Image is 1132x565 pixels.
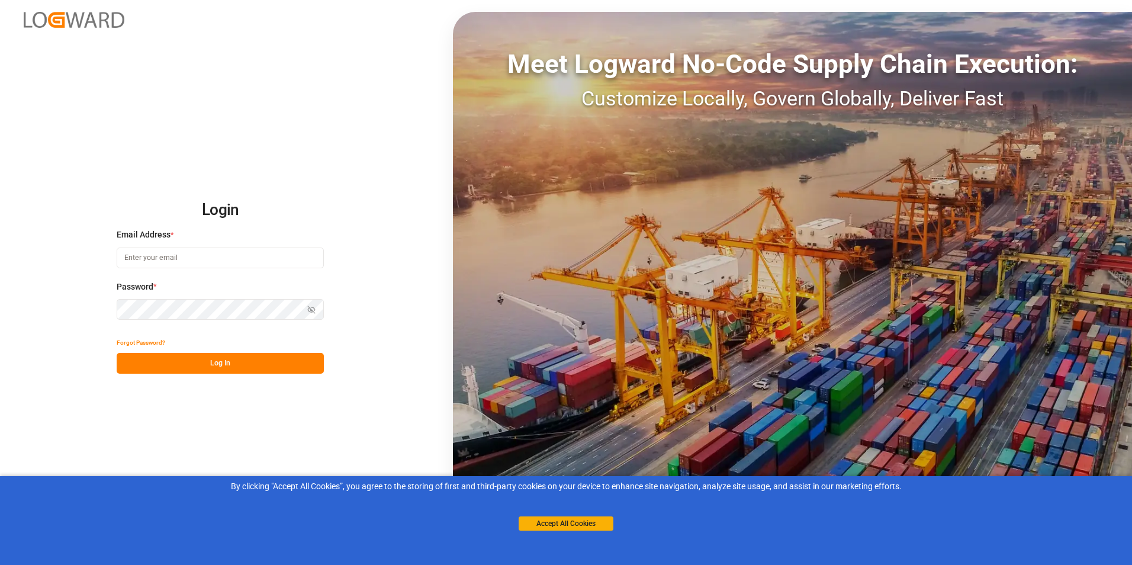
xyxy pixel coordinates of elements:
[8,480,1124,493] div: By clicking "Accept All Cookies”, you agree to the storing of first and third-party cookies on yo...
[117,191,324,229] h2: Login
[453,44,1132,84] div: Meet Logward No-Code Supply Chain Execution:
[117,281,153,293] span: Password
[453,84,1132,114] div: Customize Locally, Govern Globally, Deliver Fast
[519,516,613,531] button: Accept All Cookies
[117,353,324,374] button: Log In
[117,248,324,268] input: Enter your email
[117,229,171,241] span: Email Address
[24,12,124,28] img: Logward_new_orange.png
[117,332,165,353] button: Forgot Password?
